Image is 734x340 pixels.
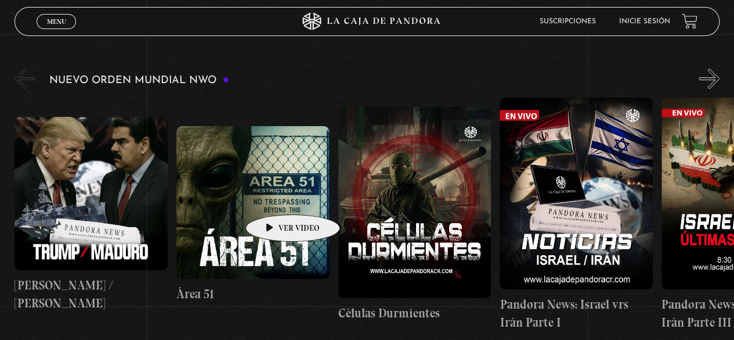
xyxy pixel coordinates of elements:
a: Inicie sesión [619,18,670,25]
a: Área 51 [176,98,330,332]
a: Células Durmientes [338,98,491,332]
a: Suscripciones [540,18,596,25]
h4: [PERSON_NAME] / [PERSON_NAME] [15,276,168,313]
a: View your shopping cart [682,13,697,29]
span: Menu [47,18,66,25]
a: [PERSON_NAME] / [PERSON_NAME] [15,98,168,332]
h4: Células Durmientes [338,304,491,323]
h3: Nuevo Orden Mundial NWO [49,75,229,86]
h4: Pandora News: Israel vrs Irán Parte I [500,295,653,332]
a: Pandora News: Israel vrs Irán Parte I [500,98,653,332]
button: Next [699,69,719,89]
h4: Área 51 [176,285,330,303]
span: Cerrar [43,27,70,35]
button: Previous [15,69,35,89]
